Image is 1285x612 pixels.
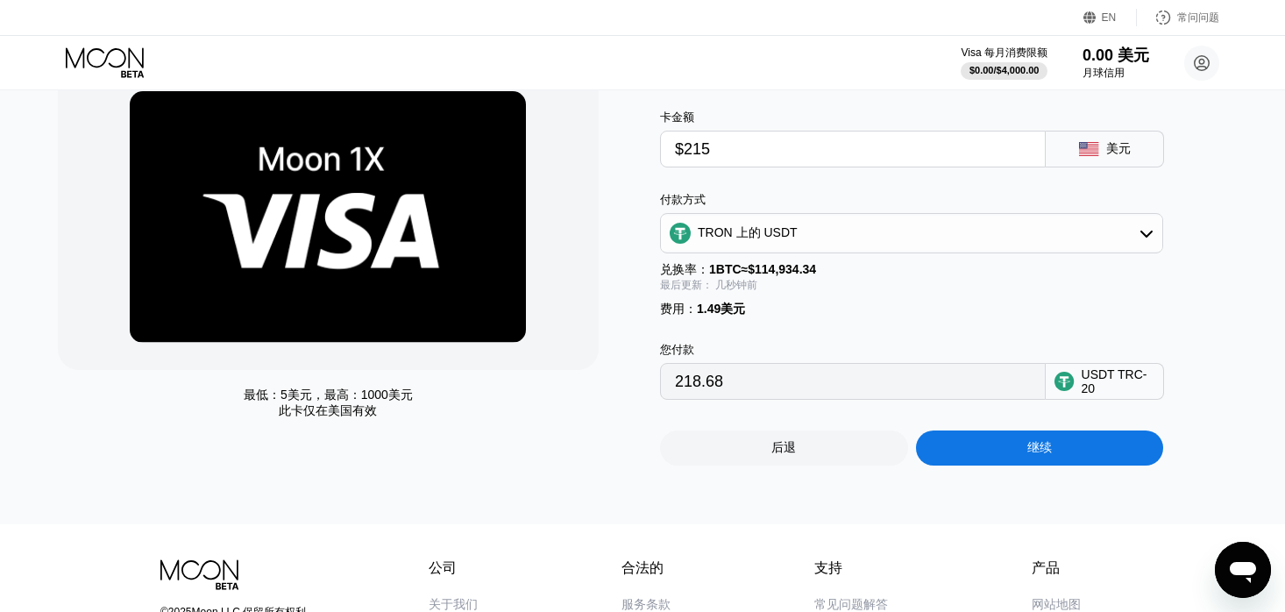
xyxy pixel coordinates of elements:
font: 兑换率： [660,262,709,276]
font: EN [1102,11,1117,24]
font: 1.49美元 [697,302,745,316]
font: ，最高： [312,388,361,402]
font: / [993,65,996,75]
font: 美国有效 [328,403,377,417]
font: ≈ [742,262,749,276]
font: 关于我们 [429,597,478,611]
font: ： [685,302,697,316]
input: 0.00 美元 [675,132,1031,167]
font: 继续 [1027,440,1052,454]
font: 几秒钟前 [715,279,757,291]
font: 1 [709,262,716,276]
font: 常问问题 [1177,11,1219,24]
font: 支持 [814,560,842,575]
font: 常见问题解答 [814,597,888,611]
font: TRON 上的 USDT [698,225,798,239]
font: 合法的 [621,560,664,575]
font: 后退 [771,440,796,454]
font: 您付款 [660,343,694,356]
div: 后退 [660,431,908,466]
div: 常问问题 [1137,9,1219,26]
font: 0.00 美元 [1083,46,1149,64]
font: 公司 [429,560,457,575]
font: 费用 [660,302,685,316]
div: TRON 上的 USDT [661,216,1162,251]
font: 美元 [1106,141,1131,155]
iframe: 启动消息传送窗口的按钮 [1215,542,1271,598]
font: 网站地图 [1032,597,1081,611]
div: Visa 每月消费限额$0.00/$4,000.00 [961,46,1047,80]
font: 最低： [244,388,280,402]
font: USDT TRC-20 [1082,367,1147,395]
font: BTC [716,262,742,276]
font: 产品 [1032,560,1060,575]
font: 最后更新： [660,279,713,291]
font: 卡金额 [660,110,694,124]
font: $4,000.00 [997,65,1040,75]
div: EN [1083,9,1137,26]
font: 月球信用 [1083,67,1125,79]
font: 5美元 [280,388,312,402]
font: 1000美元 [361,388,413,402]
font: 服务条款 [621,597,671,611]
font: Visa 每月消费限额 [961,46,1047,59]
div: 0.00 美元月球信用 [1083,45,1149,81]
font: $114,934.34 [748,262,816,276]
font: 付款方式 [660,193,706,206]
div: 继续 [916,431,1164,466]
font: $0.00 [969,65,994,75]
font: 此卡仅在 [279,403,328,417]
